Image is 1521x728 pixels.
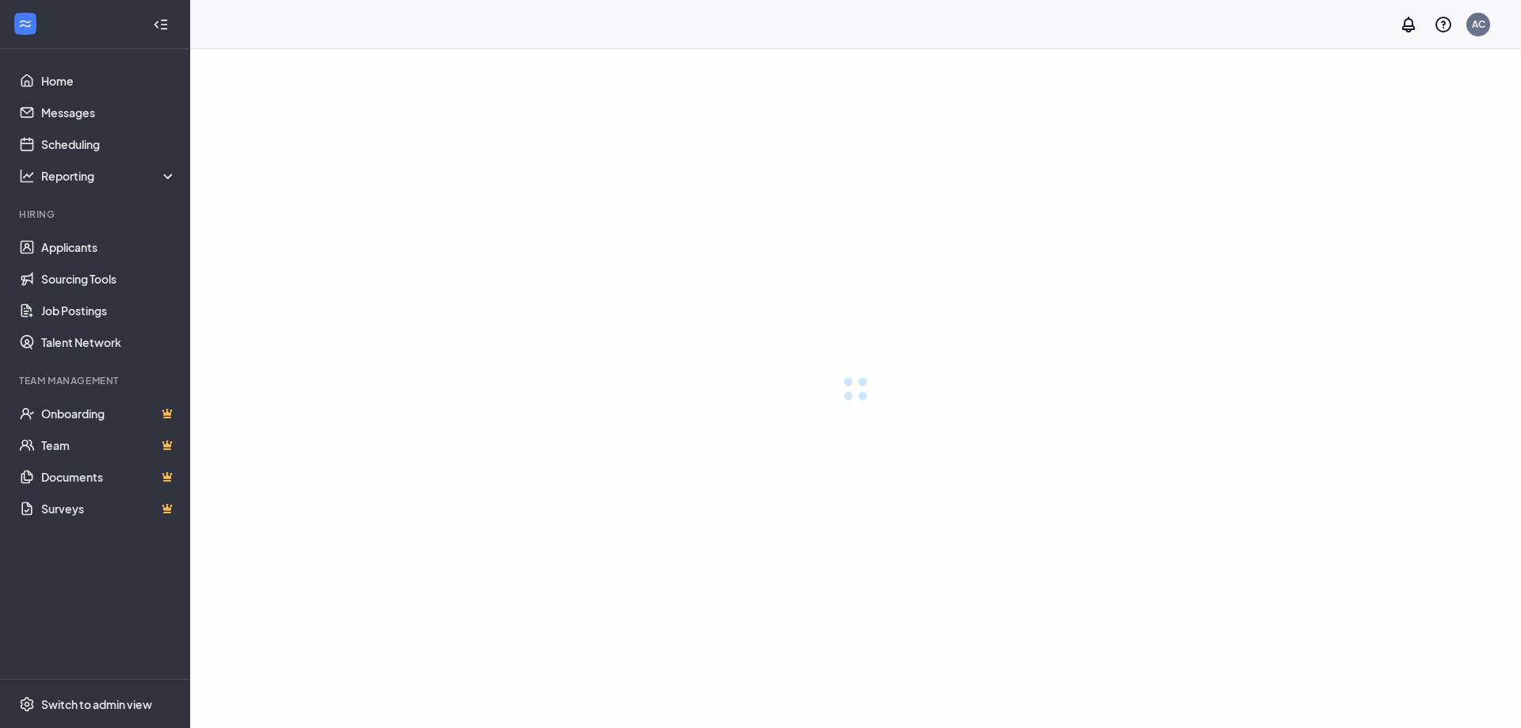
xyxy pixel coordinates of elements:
[1434,15,1453,34] svg: QuestionInfo
[19,208,173,221] div: Hiring
[19,374,173,387] div: Team Management
[41,696,152,712] div: Switch to admin view
[41,168,177,184] div: Reporting
[17,16,33,32] svg: WorkstreamLogo
[1399,15,1418,34] svg: Notifications
[19,696,35,712] svg: Settings
[41,231,177,263] a: Applicants
[41,65,177,97] a: Home
[41,429,177,461] a: TeamCrown
[41,295,177,326] a: Job Postings
[41,97,177,128] a: Messages
[41,326,177,358] a: Talent Network
[153,17,169,32] svg: Collapse
[41,263,177,295] a: Sourcing Tools
[41,461,177,493] a: DocumentsCrown
[41,128,177,160] a: Scheduling
[19,168,35,184] svg: Analysis
[41,493,177,524] a: SurveysCrown
[41,398,177,429] a: OnboardingCrown
[1472,17,1485,31] div: AC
